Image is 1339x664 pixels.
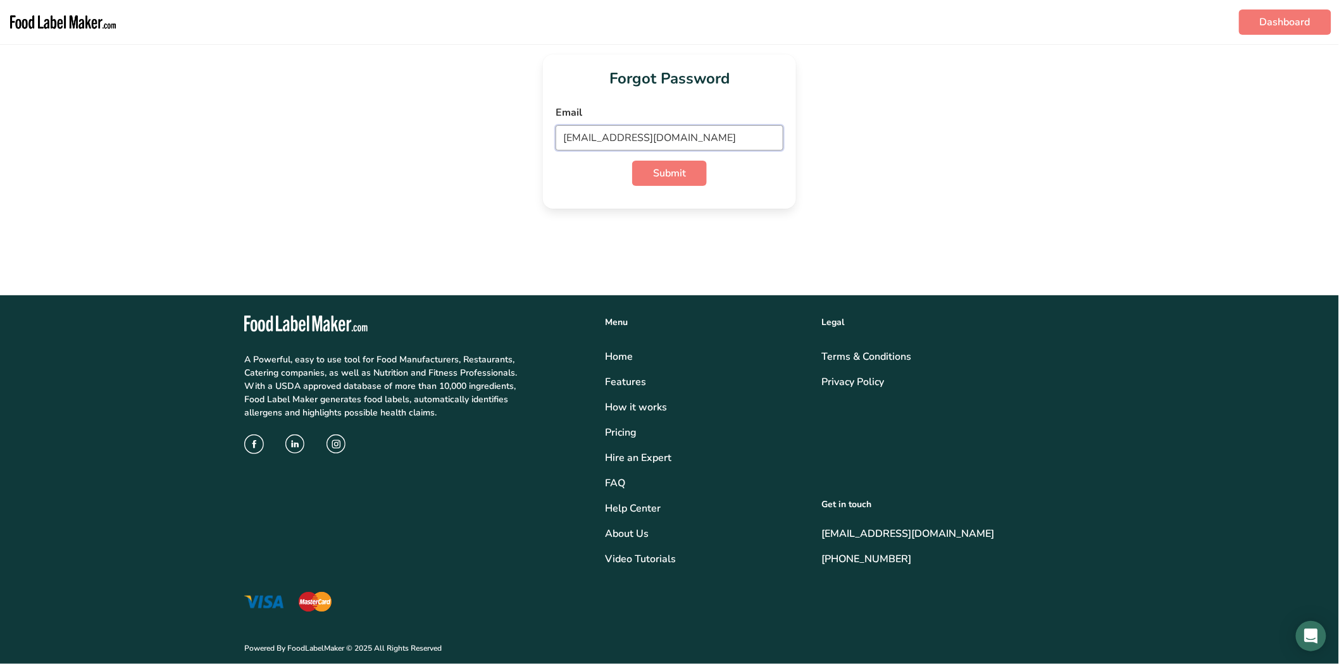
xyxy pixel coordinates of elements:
[605,400,806,415] div: How it works
[821,498,1095,511] div: Get in touch
[556,67,783,90] h1: Forgot Password
[1239,9,1331,35] a: Dashboard
[605,501,806,516] a: Help Center
[1296,621,1326,651] div: Open Intercom Messenger
[556,105,783,120] label: Email
[605,349,806,364] a: Home
[605,316,806,329] div: Menu
[821,526,1095,541] a: [EMAIL_ADDRESS][DOMAIN_NAME]
[605,551,806,567] a: Video Tutorials
[653,166,686,181] span: Submit
[8,5,118,39] img: Food Label Maker
[821,551,1095,567] a: [PHONE_NUMBER]
[244,632,1095,654] p: Powered By FoodLabelMaker © 2025 All Rights Reserved
[244,596,283,608] img: visa
[821,374,1095,390] a: Privacy Policy
[244,353,521,419] p: A Powerful, easy to use tool for Food Manufacturers, Restaurants, Catering companies, as well as ...
[605,476,806,491] a: FAQ
[821,349,1095,364] a: Terms & Conditions
[605,374,806,390] a: Features
[605,450,806,465] a: Hire an Expert
[605,526,806,541] a: About Us
[821,316,1095,329] div: Legal
[632,161,707,186] button: Submit
[605,425,806,440] a: Pricing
